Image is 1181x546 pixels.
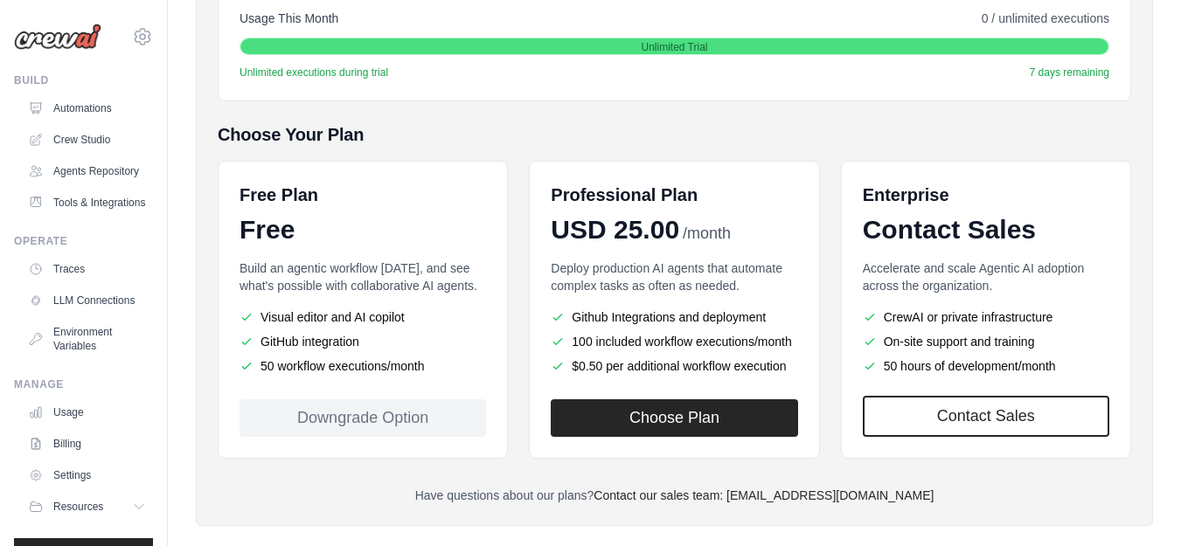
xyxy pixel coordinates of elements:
[240,10,338,27] span: Usage This Month
[21,430,153,458] a: Billing
[551,399,797,437] button: Choose Plan
[551,308,797,326] li: Github Integrations and deployment
[1030,66,1109,79] span: 7 days remaining
[551,357,797,375] li: $0.50 per additional workflow execution
[240,183,318,207] h6: Free Plan
[21,157,153,185] a: Agents Repository
[21,493,153,521] button: Resources
[14,234,153,248] div: Operate
[551,259,797,294] p: Deploy production AI agents that automate complex tasks as often as needed.
[21,318,153,360] a: Environment Variables
[683,222,731,245] span: /month
[551,333,797,350] li: 100 included workflow executions/month
[240,357,486,375] li: 50 workflow executions/month
[240,333,486,350] li: GitHub integration
[21,398,153,426] a: Usage
[594,488,934,502] a: Contact our sales team: [EMAIL_ADDRESS][DOMAIN_NAME]
[240,259,486,294] p: Build an agentic workflow [DATE], and see what's possible with collaborative AI agents.
[14,24,101,50] img: Logo
[863,308,1109,326] li: CrewAI or private infrastructure
[551,183,698,207] h6: Professional Plan
[240,399,486,437] div: Downgrade Option
[863,214,1109,245] div: Contact Sales
[863,333,1109,350] li: On-site support and training
[218,487,1131,504] p: Have questions about our plans?
[641,40,707,54] span: Unlimited Trial
[53,500,103,514] span: Resources
[982,10,1109,27] span: 0 / unlimited executions
[14,377,153,391] div: Manage
[863,259,1109,294] p: Accelerate and scale Agentic AI adoption across the organization.
[863,183,1109,207] h6: Enterprise
[863,396,1109,437] a: Contact Sales
[21,94,153,122] a: Automations
[218,122,1131,147] h5: Choose Your Plan
[21,255,153,283] a: Traces
[14,73,153,87] div: Build
[240,214,486,245] div: Free
[21,189,153,217] a: Tools & Integrations
[21,287,153,314] a: LLM Connections
[21,126,153,154] a: Crew Studio
[240,308,486,326] li: Visual editor and AI copilot
[240,66,388,79] span: Unlimited executions during trial
[551,214,679,245] span: USD 25.00
[21,461,153,489] a: Settings
[863,357,1109,375] li: 50 hours of development/month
